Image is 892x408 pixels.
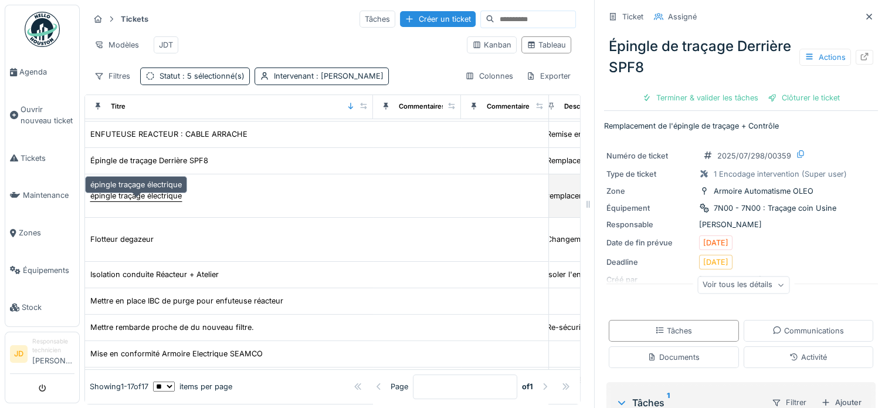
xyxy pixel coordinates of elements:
span: Ouvrir nouveau ticket [21,104,74,126]
div: Flotteur degazeur [90,234,154,245]
div: Activité [789,352,827,363]
p: Remplacement de l'épingle de traçage + Contrôle [604,120,878,131]
div: Tâches [655,325,692,336]
div: Isolation conduite Réacteur + Atelier [90,269,219,280]
span: Stock [22,302,74,313]
div: Titre [111,102,126,112]
div: Filtres [89,68,135,85]
div: Épingle de traçage Derrière SPF8 [604,31,878,83]
div: Tableau [527,39,566,50]
a: Zones [5,214,79,252]
div: Assigné [668,11,697,22]
span: Équipements [23,265,74,276]
span: Tickets [21,153,74,164]
div: 2025/07/298/00359 [717,150,791,161]
div: Showing 1 - 17 of 17 [90,382,148,393]
div: Ticket [622,11,643,22]
strong: of 1 [522,382,533,393]
span: : 5 sélectionné(s) [180,72,245,80]
div: Intervenant [274,70,384,82]
a: JD Responsable technicien[PERSON_NAME] [10,337,74,374]
div: 7N00 - 7N00 : Traçage coin Usine [714,203,836,214]
div: Zone [606,186,694,197]
a: Maintenance [5,177,79,214]
a: Équipements [5,252,79,289]
div: Commentaire final [487,102,545,112]
span: Agenda [19,66,74,77]
div: [PERSON_NAME] [606,219,876,230]
div: Page [391,382,408,393]
div: Épingle de traçage Derrière SPF8 [90,155,208,166]
div: Description [564,102,601,112]
li: JD [10,345,28,363]
div: Numéro de ticket [606,150,694,161]
div: 1 Encodage intervention (Super user) [714,168,847,180]
div: Actions [799,49,851,66]
div: Responsable technicien [32,337,74,355]
div: épingle traçage électrique [85,176,187,193]
div: épingle traçage électrique [90,190,182,201]
div: Mise en conformité Armoire Electrique SEAMCO [90,348,263,359]
div: Communications [772,325,844,336]
div: JDT [159,39,173,50]
div: Documents [647,352,700,363]
li: [PERSON_NAME] [32,337,74,371]
div: items per page [153,382,232,393]
div: [DATE] [703,237,728,248]
div: Modèles [89,36,144,53]
div: Mettre en place IBC de purge pour enfuteuse réacteur [90,295,283,306]
strong: Tickets [116,14,153,25]
span: Maintenance [23,190,74,201]
img: Badge_color-CXgf-gQk.svg [25,12,60,47]
div: Statut [160,70,245,82]
div: Commentaires de clôture des tâches [399,102,517,112]
div: Exporter [521,68,576,85]
div: Colonnes [460,68,518,85]
span: : [PERSON_NAME] [314,72,384,80]
div: [DATE] [703,257,728,268]
div: Tâches [359,11,395,28]
a: Agenda [5,53,79,91]
div: Kanban [472,39,511,50]
div: Mettre rembarde proche de du nouveau filtre. [90,322,254,333]
div: Deadline [606,257,694,268]
div: Responsable [606,219,694,230]
div: ENFUTEUSE REACTEUR : CABLE ARRACHE [90,129,247,140]
a: Tickets [5,140,79,177]
span: Zones [19,227,74,238]
div: Type de ticket [606,168,694,180]
div: Équipement [606,203,694,214]
div: Voir tous les détails [697,277,789,294]
div: Terminer & valider les tâches [637,90,763,106]
a: Ouvrir nouveau ticket [5,91,79,140]
div: Créer un ticket [400,11,476,27]
div: Date de fin prévue [606,237,694,248]
a: Stock [5,289,79,326]
div: Clôturer le ticket [763,90,844,106]
div: Armoire Automatisme OLEO [714,186,813,197]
